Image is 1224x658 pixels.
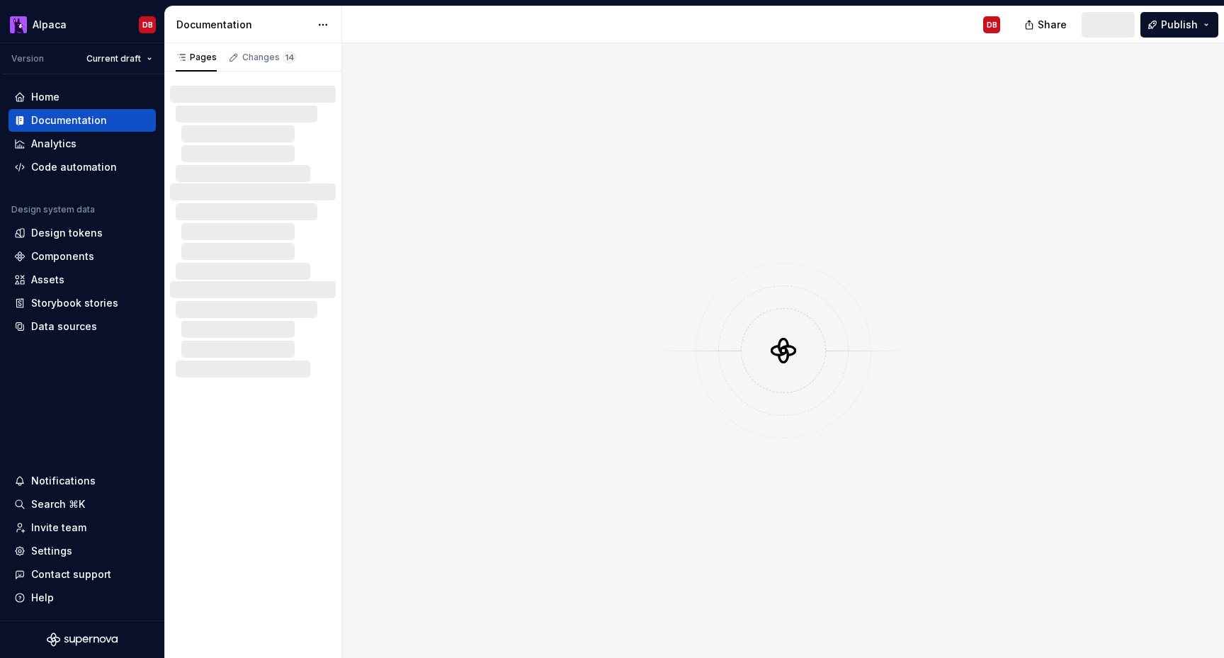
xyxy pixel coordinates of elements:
div: Code automation [31,160,117,174]
a: Documentation [8,109,156,132]
div: Documentation [176,18,310,32]
div: Documentation [31,113,107,127]
div: Assets [31,273,64,287]
a: Code automation [8,156,156,178]
div: Home [31,90,59,104]
div: DB [987,19,997,30]
a: Components [8,245,156,268]
div: Settings [31,544,72,558]
a: Analytics [8,132,156,155]
span: Publish [1161,18,1198,32]
div: Design tokens [31,226,103,240]
div: Analytics [31,137,76,151]
a: Invite team [8,516,156,539]
a: Storybook stories [8,292,156,314]
button: Search ⌘K [8,493,156,516]
div: DB [142,19,153,30]
div: Alpaca [33,18,67,32]
a: Assets [8,268,156,291]
button: AlpacaDB [3,9,161,40]
div: Help [31,591,54,605]
button: Notifications [8,470,156,492]
div: Components [31,249,94,263]
a: Data sources [8,315,156,338]
button: Contact support [8,563,156,586]
div: Storybook stories [31,296,118,310]
a: Settings [8,540,156,562]
div: Version [11,53,44,64]
div: Design system data [11,204,95,215]
a: Home [8,86,156,108]
div: Invite team [31,521,86,535]
div: Pages [176,52,217,63]
button: Share [1017,12,1076,38]
button: Publish [1140,12,1218,38]
span: 14 [283,52,296,63]
div: Search ⌘K [31,497,85,511]
div: Contact support [31,567,111,582]
button: Help [8,586,156,609]
svg: Supernova Logo [47,633,118,647]
div: Notifications [31,474,96,488]
span: Share [1038,18,1067,32]
button: Current draft [80,49,159,69]
span: Current draft [86,53,141,64]
img: 003f14f4-5683-479b-9942-563e216bc167.png [10,16,27,33]
a: Design tokens [8,222,156,244]
div: Changes [242,52,296,63]
div: Data sources [31,319,97,334]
